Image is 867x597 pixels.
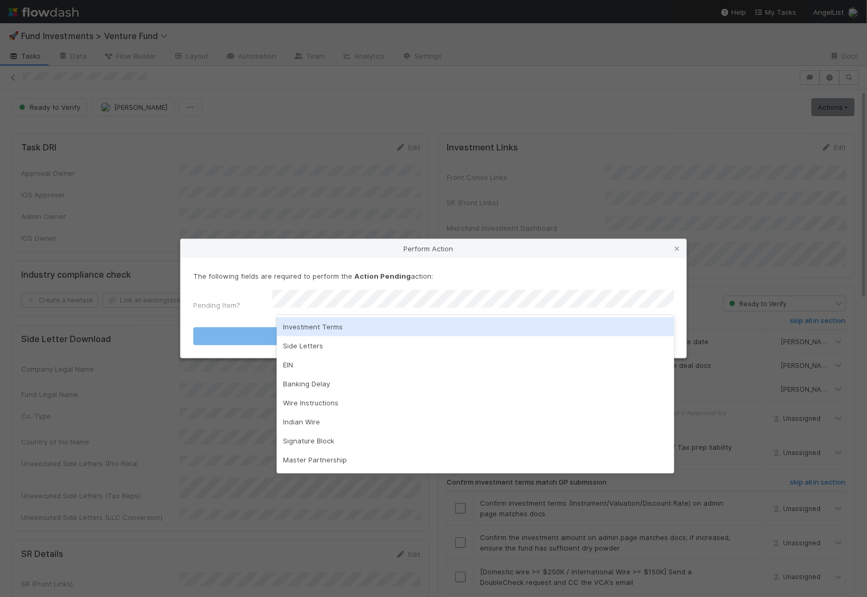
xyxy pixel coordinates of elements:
div: Perform Action [181,239,686,258]
strong: Action Pending [354,272,411,280]
div: Investment Terms [277,317,674,336]
div: Wire Instructions [277,393,674,412]
div: Bank Migration [277,469,674,488]
div: Banking Delay [277,374,674,393]
div: Side Letters [277,336,674,355]
div: Signature Block [277,431,674,450]
button: Action Pending [193,327,674,345]
p: The following fields are required to perform the action: [193,271,674,281]
div: EIN [277,355,674,374]
div: Master Partnership [277,450,674,469]
div: Indian Wire [277,412,674,431]
label: Pending Item? [193,300,240,310]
